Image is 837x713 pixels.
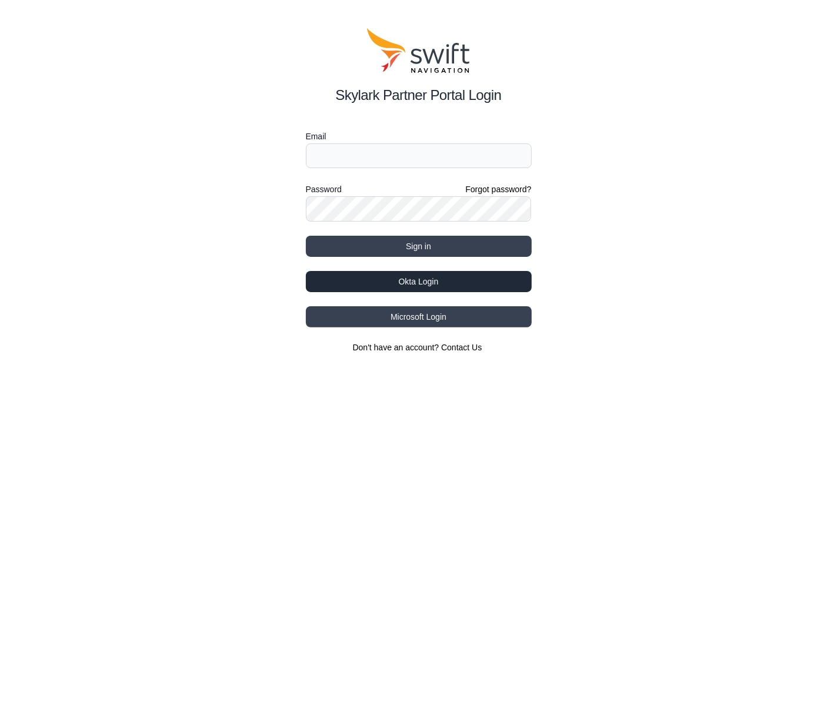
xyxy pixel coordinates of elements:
section: Don't have an account? [306,342,532,353]
button: Sign in [306,236,532,257]
label: Password [306,182,342,196]
h2: Skylark Partner Portal Login [306,85,532,106]
button: Microsoft Login [306,306,532,327]
a: Forgot password? [465,183,531,195]
button: Okta Login [306,271,532,292]
label: Email [306,129,532,143]
a: Contact Us [441,343,482,352]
